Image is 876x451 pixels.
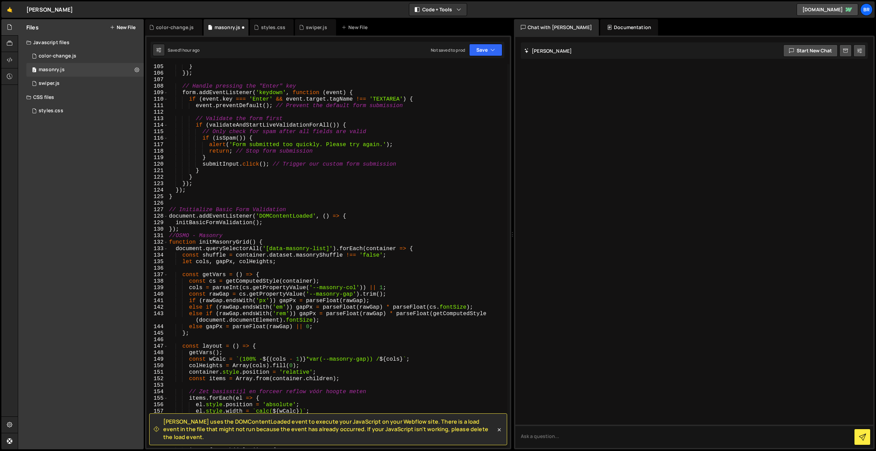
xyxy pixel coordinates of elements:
a: 🤙 [1,1,18,18]
h2: [PERSON_NAME] [524,48,572,54]
div: 132 [146,239,168,246]
div: 120 [146,161,168,168]
div: 16297/44199.js [26,63,144,77]
div: 112 [146,109,168,116]
span: 2 [32,68,36,73]
div: 106 [146,70,168,77]
div: 134 [146,252,168,259]
div: 125 [146,194,168,200]
div: 131 [146,233,168,239]
div: 16297/44719.js [26,49,144,63]
div: 141 [146,298,168,304]
div: 159 [146,421,168,428]
div: 121 [146,168,168,174]
button: Start new chat [783,44,838,57]
div: masonry.js [39,67,65,73]
div: 113 [146,116,168,122]
div: 153 [146,382,168,389]
div: 110 [146,96,168,103]
div: 136 [146,265,168,272]
div: 111 [146,103,168,109]
div: 115 [146,129,168,135]
div: 147 [146,343,168,350]
div: 140 [146,291,168,298]
div: 144 [146,324,168,330]
div: 107 [146,77,168,83]
div: Saved [168,47,199,53]
div: 129 [146,220,168,226]
div: styles.css [39,108,63,114]
div: 126 [146,200,168,207]
div: 116 [146,135,168,142]
div: 157 [146,408,168,415]
div: 150 [146,363,168,369]
div: 122 [146,174,168,181]
div: 128 [146,213,168,220]
div: color-change.js [156,24,194,31]
button: Save [469,44,502,56]
div: masonry.js [215,24,241,31]
div: 127 [146,207,168,213]
div: 105 [146,64,168,70]
div: 138 [146,278,168,285]
button: Code + Tools [409,3,467,16]
div: 1 hour ago [180,47,200,53]
div: 156 [146,402,168,408]
div: swiper.js [26,77,144,90]
div: 130 [146,226,168,233]
div: 143 [146,311,168,324]
div: 161 [146,434,168,441]
div: 137 [146,272,168,278]
div: 123 [146,181,168,187]
div: 139 [146,285,168,291]
div: swiper.js [39,80,60,87]
div: 145 [146,330,168,337]
div: swiper.js [306,24,327,31]
div: [PERSON_NAME] [26,5,73,14]
div: 162 [146,441,168,447]
div: 155 [146,395,168,402]
div: 16297/44027.css [26,104,144,118]
div: CSS files [18,90,144,104]
div: 142 [146,304,168,311]
div: Not saved to prod [431,47,465,53]
div: 160 [146,428,168,434]
div: 119 [146,155,168,161]
div: 108 [146,83,168,90]
button: New File [110,25,136,30]
div: 158 [146,415,168,421]
div: 151 [146,369,168,376]
div: 117 [146,142,168,148]
div: 109 [146,90,168,96]
div: 133 [146,246,168,252]
div: 152 [146,376,168,382]
div: Documentation [600,19,658,36]
div: styles.css [261,24,286,31]
a: [DOMAIN_NAME] [797,3,858,16]
div: 146 [146,337,168,343]
div: color-change.js [39,53,76,59]
div: 154 [146,389,168,395]
div: Javascript files [18,36,144,49]
div: 118 [146,148,168,155]
div: 149 [146,356,168,363]
div: 148 [146,350,168,356]
a: Br [860,3,873,16]
div: 135 [146,259,168,265]
span: [PERSON_NAME] uses the DOMContentLoaded event to execute your JavaScript on your Webflow site. Th... [163,418,496,441]
div: New File [342,24,370,31]
div: 114 [146,122,168,129]
h2: Files [26,24,39,31]
div: Chat with [PERSON_NAME] [514,19,599,36]
div: 124 [146,187,168,194]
